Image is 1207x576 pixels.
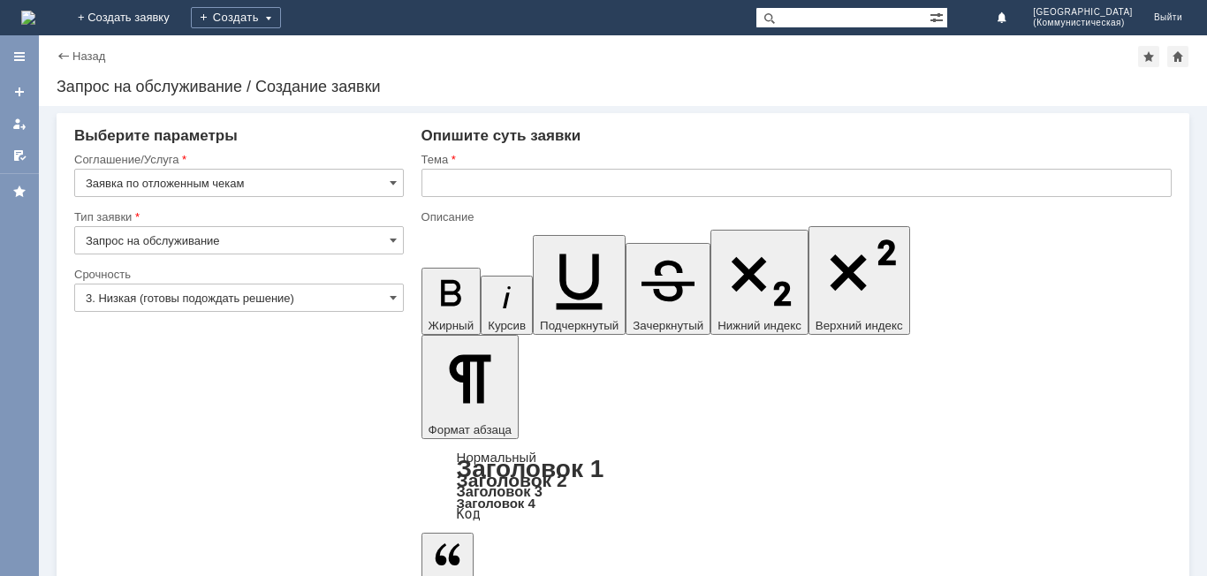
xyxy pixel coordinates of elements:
button: Жирный [421,268,482,335]
div: Срочность [74,269,400,280]
a: Заголовок 1 [457,455,604,482]
div: Сделать домашней страницей [1167,46,1188,67]
a: Код [457,506,481,522]
a: Перейти на домашнюю страницу [21,11,35,25]
span: Жирный [429,319,474,332]
button: Верхний индекс [808,226,910,335]
div: Тема [421,154,1168,165]
span: Зачеркнутый [633,319,703,332]
button: Формат абзаца [421,335,519,439]
div: Тип заявки [74,211,400,223]
span: [GEOGRAPHIC_DATA] [1033,7,1133,18]
span: (Коммунистическая) [1033,18,1133,28]
button: Зачеркнутый [626,243,710,335]
span: Расширенный поиск [930,8,947,25]
a: Заголовок 4 [457,496,535,511]
span: Курсив [488,319,526,332]
button: Нижний индекс [710,230,808,335]
a: Мои заявки [5,110,34,138]
a: Нормальный [457,450,536,465]
button: Подчеркнутый [533,235,626,335]
img: logo [21,11,35,25]
a: Заголовок 3 [457,483,543,499]
a: Мои согласования [5,141,34,170]
a: Заголовок 2 [457,470,567,490]
div: Добавить в избранное [1138,46,1159,67]
span: Выберите параметры [74,127,238,144]
span: Нижний индекс [717,319,801,332]
span: Верхний индекс [816,319,903,332]
span: Подчеркнутый [540,319,619,332]
a: Назад [72,49,105,63]
div: Соглашение/Услуга [74,154,400,165]
button: Курсив [481,276,533,335]
span: Опишите суть заявки [421,127,581,144]
span: Формат абзаца [429,423,512,436]
div: Формат абзаца [421,451,1172,520]
a: Создать заявку [5,78,34,106]
div: Создать [191,7,281,28]
div: Описание [421,211,1168,223]
div: Запрос на обслуживание / Создание заявки [57,78,1189,95]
